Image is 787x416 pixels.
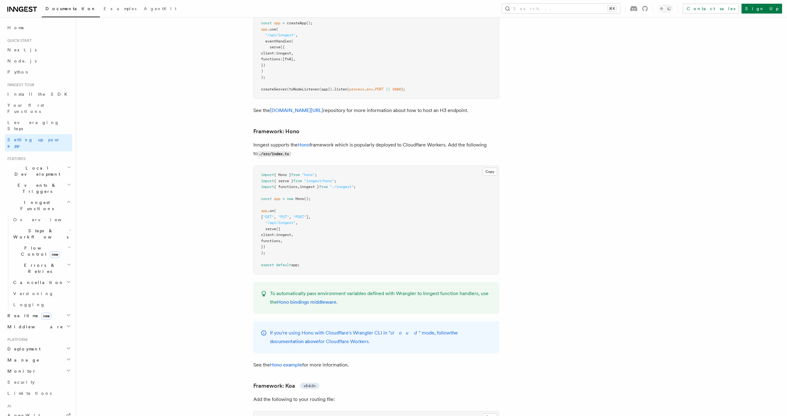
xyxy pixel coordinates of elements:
[13,302,45,307] span: Logging
[274,233,276,237] span: :
[5,368,36,374] span: Monitor
[261,209,267,213] span: app
[11,262,67,274] span: Errors & Retries
[366,87,373,91] span: env
[42,2,100,17] a: Documentation
[291,263,300,267] span: app;
[289,215,291,219] span: ,
[7,25,25,31] span: Home
[265,227,276,231] span: serve
[291,233,293,237] span: ,
[276,233,291,237] span: inngest
[373,87,375,91] span: .
[11,288,72,299] a: Versioning
[287,87,289,91] span: (
[295,197,304,201] span: Hono
[5,162,72,180] button: Local Development
[5,100,72,117] a: Your first Functions
[261,75,265,79] span: );
[11,214,72,225] a: Overview
[306,21,313,25] span: ();
[300,185,319,189] span: inngest }
[5,66,72,78] a: Python
[280,57,283,61] span: :
[298,185,300,189] span: ,
[274,185,298,189] span: { functions
[104,6,136,11] span: Examples
[276,51,291,55] span: inngest
[390,330,419,336] em: cloud
[5,38,32,43] span: Quick start
[274,51,276,55] span: :
[5,82,34,87] span: Inngest tour
[50,251,60,258] span: new
[276,263,291,267] span: default
[5,346,41,352] span: Deployment
[280,45,285,49] span: ({
[304,179,334,183] span: "inngest/hono"
[283,21,285,25] span: =
[291,173,300,177] span: from
[349,87,364,91] span: process
[261,57,280,61] span: functions
[298,142,310,148] a: Hono
[265,221,295,225] span: "/api/inngest"
[5,117,72,134] a: Leveraging Steps
[261,21,272,25] span: const
[5,22,72,33] a: Home
[283,197,285,201] span: =
[261,239,280,243] span: functions
[261,197,272,201] span: const
[293,57,295,61] span: ,
[332,87,347,91] span: .listen
[11,299,72,310] a: Logging
[5,388,72,399] a: Limitations
[742,4,782,14] a: Sign Up
[261,245,265,249] span: })
[7,103,44,114] span: Your first Functions
[392,87,401,91] span: 3000
[283,57,293,61] span: [fnA]
[5,357,40,363] span: Manage
[261,179,274,183] span: import
[5,180,72,197] button: Events & Triggers
[5,182,67,194] span: Events & Triggers
[291,51,293,55] span: ,
[11,260,72,277] button: Errors & Retries
[267,209,274,213] span: .on
[270,107,323,113] a: [DOMAIN_NAME][URL]
[280,239,283,243] span: ,
[291,39,293,43] span: (
[304,197,310,201] span: ();
[608,6,616,12] kbd: ⌘K
[5,156,26,161] span: Features
[253,382,319,390] a: Framework: Koav3.6.0+
[41,313,51,319] span: new
[277,299,336,305] a: Hono bindings middleware
[295,33,298,37] span: ,
[5,366,72,377] button: Monitor
[274,21,280,25] span: app
[261,87,287,91] span: createServer
[270,329,492,346] p: If you're using Hono with Cloudflare's Wrangler CLI in " " mode, follow for Cloudflare Workers.
[658,5,673,12] button: Toggle dark mode
[13,291,54,296] span: Versioning
[253,106,499,115] p: See the repository for more information about how to host an H3 endpoint.
[7,391,52,396] span: Limitations
[502,4,620,14] button: Search...⌘K
[5,199,66,212] span: Inngest Functions
[334,179,336,183] span: ;
[11,225,72,242] button: Steps & Workflows
[293,215,306,219] span: "POST"
[261,251,265,255] span: );
[261,233,274,237] span: client
[386,87,390,91] span: ||
[5,313,51,319] span: Realtime
[319,87,332,91] span: (app))
[5,165,67,177] span: Local Development
[11,242,72,260] button: Flow Controlnew
[274,197,280,201] span: app
[140,2,180,17] a: AgentKit
[274,209,276,213] span: (
[11,277,72,288] button: Cancellation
